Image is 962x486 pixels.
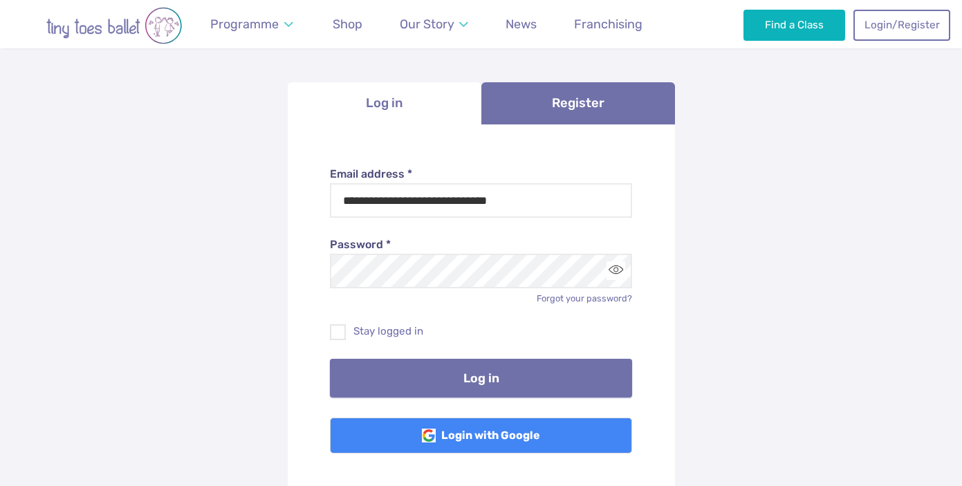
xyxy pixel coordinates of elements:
label: Password * [330,237,632,252]
label: Email address * [330,167,632,182]
span: Our Story [400,17,454,31]
a: News [499,9,543,40]
img: tiny toes ballet [17,7,211,44]
span: News [506,17,537,31]
a: Shop [326,9,369,40]
span: Programme [210,17,279,31]
button: Toggle password visibility [607,261,625,280]
a: Forgot your password? [537,293,632,303]
img: Google Logo [422,429,436,442]
a: Programme [204,9,299,40]
button: Log in [330,359,632,398]
a: Login with Google [330,418,632,454]
a: Register [481,82,675,124]
a: Franchising [568,9,649,40]
span: Shop [333,17,362,31]
a: Our Story [394,9,475,40]
label: Stay logged in [330,324,632,339]
a: Login/Register [853,10,950,40]
a: Find a Class [743,10,845,40]
span: Franchising [574,17,642,31]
